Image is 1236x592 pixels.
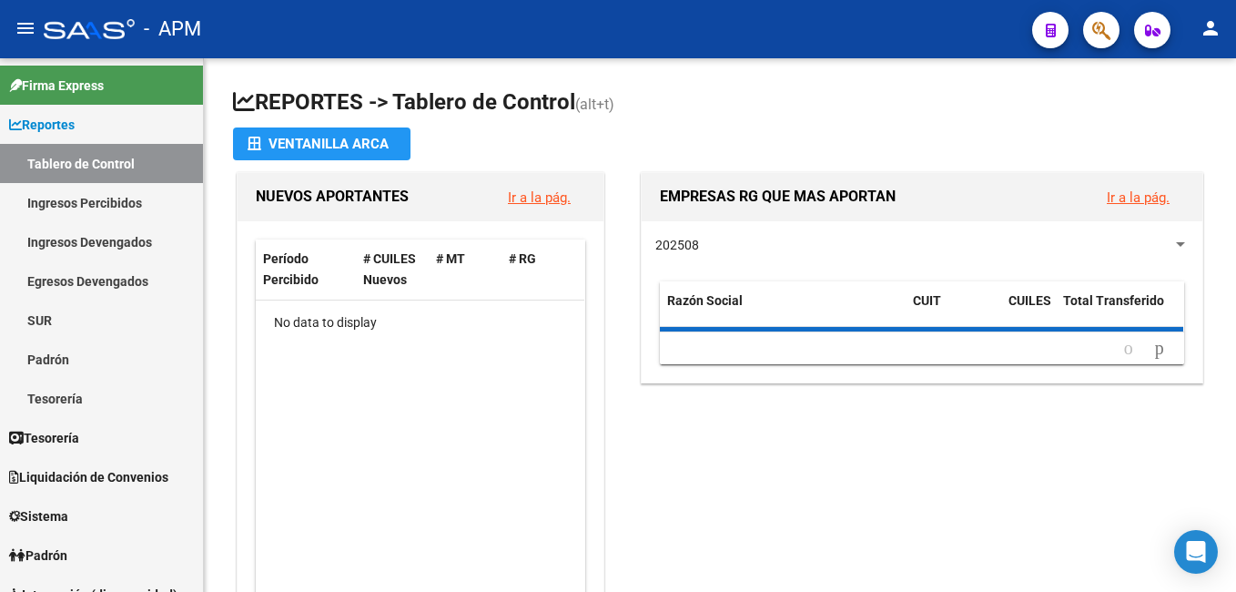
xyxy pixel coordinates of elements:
span: # RG [509,251,536,266]
span: - APM [144,9,201,49]
span: Padrón [9,546,67,566]
datatable-header-cell: # CUILES Nuevos [356,240,429,300]
div: Ventanilla ARCA [248,128,396,160]
span: NUEVOS APORTANTES [256,188,409,205]
button: Ventanilla ARCA [233,128,410,160]
datatable-header-cell: Período Percibido [256,240,356,300]
span: Período Percibido [263,251,319,287]
span: Sistema [9,506,68,526]
span: Firma Express [9,76,104,96]
span: Liquidación de Convenios [9,467,168,487]
span: 202508 [655,238,699,252]
div: Open Intercom Messenger [1174,530,1218,574]
button: Ir a la pág. [493,180,585,214]
mat-icon: menu [15,17,36,39]
button: Ir a la pág. [1092,180,1184,214]
a: go to previous page [1116,339,1141,359]
a: Ir a la pág. [508,189,571,206]
datatable-header-cell: CUILES [1001,281,1056,342]
datatable-header-cell: Total Transferido [1056,281,1183,342]
datatable-header-cell: # RG [501,240,574,300]
span: (alt+t) [575,96,614,113]
span: CUILES [1008,293,1051,308]
span: # MT [436,251,465,266]
h1: REPORTES -> Tablero de Control [233,87,1207,119]
span: EMPRESAS RG QUE MAS APORTAN [660,188,896,205]
div: No data to display [256,301,584,346]
mat-icon: person [1200,17,1221,39]
datatable-header-cell: # MT [429,240,501,300]
span: Tesorería [9,428,79,448]
datatable-header-cell: CUIT [906,281,1001,342]
span: # CUILES Nuevos [363,251,416,287]
span: Razón Social [667,293,743,308]
span: Total Transferido [1063,293,1164,308]
span: Reportes [9,115,75,135]
a: Ir a la pág. [1107,189,1170,206]
a: go to next page [1147,339,1172,359]
span: CUIT [913,293,941,308]
datatable-header-cell: Razón Social [660,281,906,342]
